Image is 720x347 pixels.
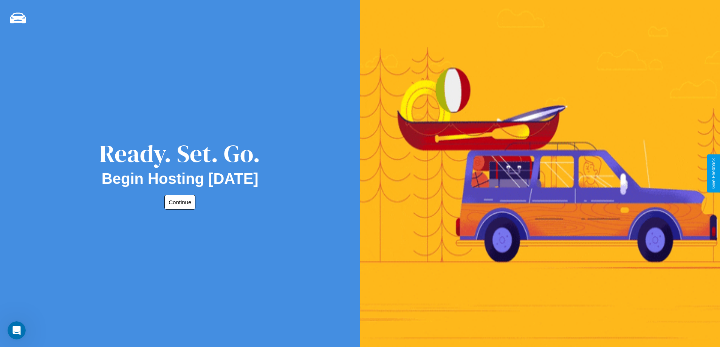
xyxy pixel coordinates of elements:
[711,158,716,189] div: Give Feedback
[99,137,260,170] div: Ready. Set. Go.
[102,170,259,187] h2: Begin Hosting [DATE]
[8,321,26,339] iframe: Intercom live chat
[164,195,195,210] button: Continue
